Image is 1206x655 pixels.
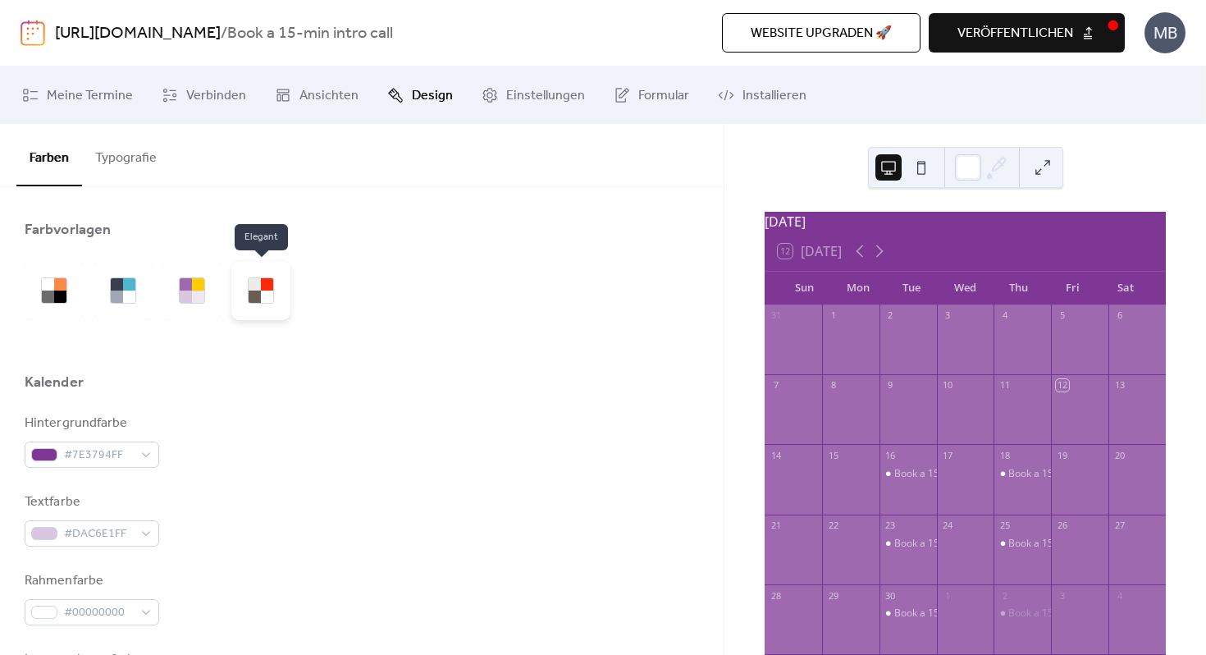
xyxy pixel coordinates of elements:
[998,309,1011,322] div: 4
[894,607,1002,621] div: Book a 15-min intro call
[25,373,84,392] div: Kalender
[992,272,1045,305] div: Thu
[1056,449,1068,461] div: 19
[227,18,393,49] b: Book a 15-min intro call
[1099,272,1153,305] div: Sat
[751,24,892,44] span: Website upgraden 🚀
[1144,12,1185,53] div: MB
[827,589,839,602] div: 29
[770,449,782,461] div: 14
[998,520,1011,532] div: 25
[16,124,82,186] button: Farben
[827,309,839,322] div: 1
[25,414,156,433] div: Hintergrundfarbe
[506,86,585,106] span: Einstellungen
[1056,379,1068,392] div: 12
[601,73,701,117] a: Formular
[64,603,133,623] span: #00000000
[894,537,1002,551] div: Book a 15-min intro call
[1113,449,1126,461] div: 20
[942,309,954,322] div: 3
[994,607,1051,621] div: Book a 15-min intro call
[21,20,45,46] img: logo
[827,379,839,392] div: 8
[722,13,920,53] button: Website upgraden 🚀
[706,73,819,117] a: Installieren
[25,571,156,591] div: Rahmenfarbe
[299,86,359,106] span: Ansichten
[884,449,897,461] div: 16
[939,272,992,305] div: Wed
[929,13,1125,53] button: veröffentlichen
[25,492,156,512] div: Textfarbe
[47,86,133,106] span: Meine Termine
[942,379,954,392] div: 10
[55,18,221,49] a: [URL][DOMAIN_NAME]
[942,589,954,602] div: 1
[1008,607,1116,621] div: Book a 15-min intro call
[412,86,453,106] span: Design
[827,520,839,532] div: 22
[186,86,246,106] span: Verbinden
[638,86,689,106] span: Formular
[884,520,897,532] div: 23
[742,86,806,106] span: Installieren
[469,73,597,117] a: Einstellungen
[998,589,1011,602] div: 2
[1008,467,1116,481] div: Book a 15-min intro call
[942,449,954,461] div: 17
[1008,537,1116,551] div: Book a 15-min intro call
[64,524,133,544] span: #DAC6E1FF
[1113,309,1126,322] div: 6
[375,73,465,117] a: Design
[765,212,1166,231] div: [DATE]
[263,73,371,117] a: Ansichten
[879,467,937,481] div: Book a 15-min intro call
[957,24,1073,44] span: veröffentlichen
[770,379,782,392] div: 7
[221,18,227,49] b: /
[770,589,782,602] div: 28
[942,520,954,532] div: 24
[235,224,288,250] span: Elegant
[885,272,939,305] div: Tue
[884,379,897,392] div: 9
[149,73,258,117] a: Verbinden
[994,467,1051,481] div: Book a 15-min intro call
[831,272,884,305] div: Mon
[994,537,1051,551] div: Book a 15-min intro call
[10,73,145,117] a: Meine Termine
[1045,272,1099,305] div: Fri
[64,446,133,465] span: #7E3794FF
[770,309,782,322] div: 31
[827,449,839,461] div: 15
[1113,520,1126,532] div: 27
[1056,589,1068,602] div: 3
[998,449,1011,461] div: 18
[778,272,831,305] div: Sun
[770,520,782,532] div: 21
[879,607,937,621] div: Book a 15-min intro call
[884,309,897,322] div: 2
[1056,520,1068,532] div: 26
[1113,589,1126,602] div: 4
[82,124,170,185] button: Typografie
[25,220,111,240] div: Farbvorlagen
[1056,309,1068,322] div: 5
[879,537,937,551] div: Book a 15-min intro call
[998,379,1011,392] div: 11
[894,467,1002,481] div: Book a 15-min intro call
[1113,379,1126,392] div: 13
[884,589,897,602] div: 30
